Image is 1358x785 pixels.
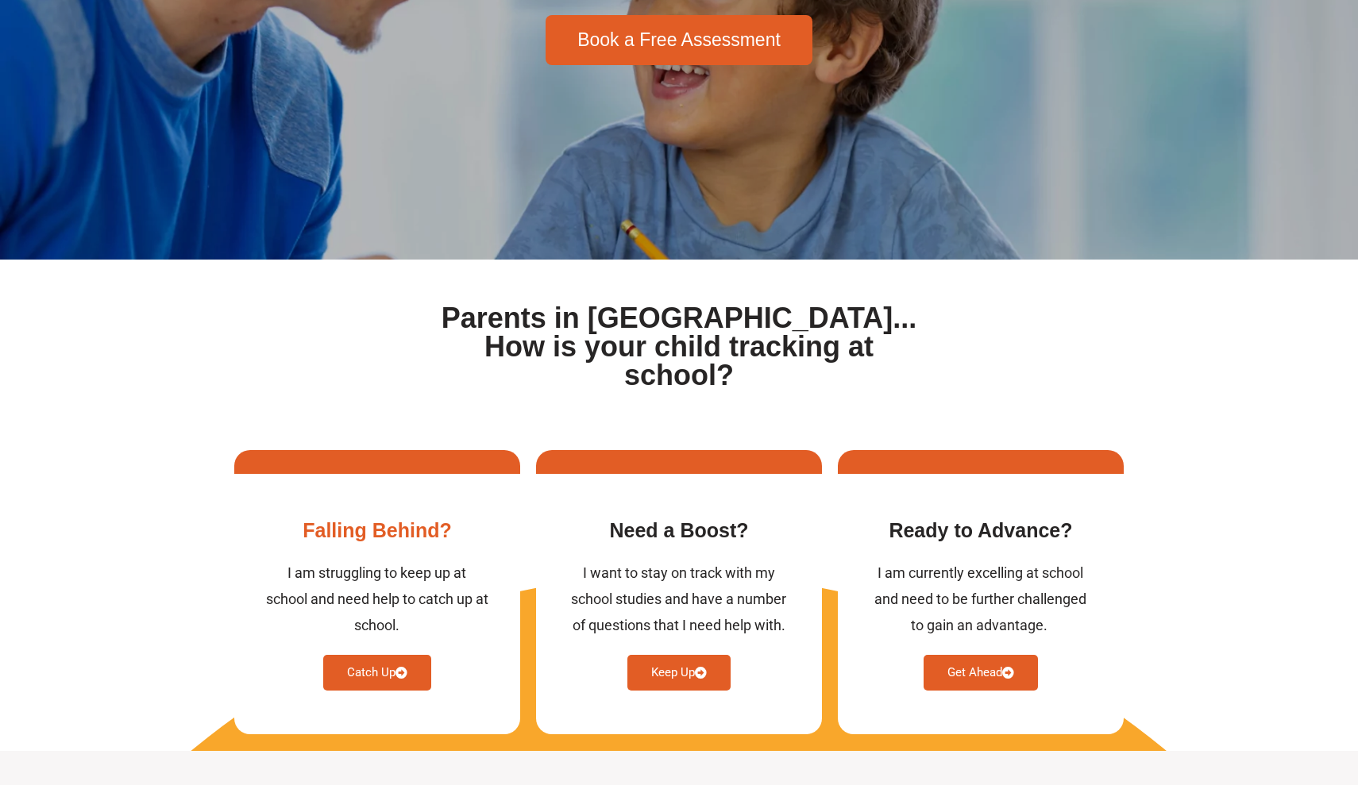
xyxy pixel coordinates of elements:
a: Book a Free Assessment [546,15,812,65]
a: Get Ahead [924,655,1038,691]
div: I want to stay on track with my school studies and have a number of questions that I need help wi... [568,560,790,639]
span: Book a Free Assessment [577,31,781,49]
h1: Parents in [GEOGRAPHIC_DATA]... How is your child tracking at school? [434,304,924,390]
a: Catch Up [323,655,431,691]
h3: Need a Boost? [568,518,790,544]
div: I am currently excelling at school and need to be further challenged to gain an advantage. ​ [870,560,1092,639]
div: I am struggling to keep up at school and need help to catch up at school.​​ [266,560,488,639]
iframe: Chat Widget [1086,606,1358,785]
a: Keep Up [627,655,731,691]
h3: Ready to Advance​? [870,518,1092,544]
h3: Falling Behind​? [266,518,488,544]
